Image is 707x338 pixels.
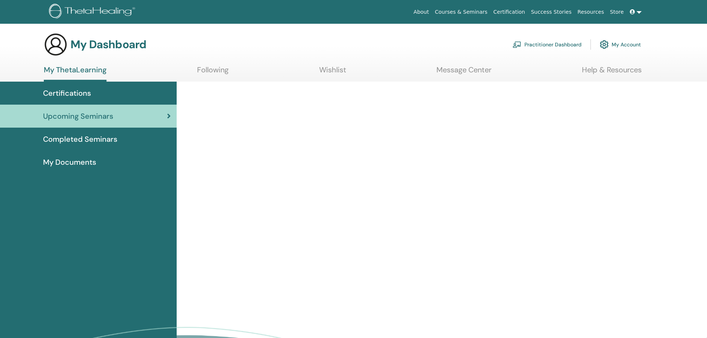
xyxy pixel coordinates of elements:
a: Practitioner Dashboard [513,36,582,53]
span: My Documents [43,157,96,168]
a: Message Center [436,65,491,80]
span: Upcoming Seminars [43,111,113,122]
span: Completed Seminars [43,134,117,145]
a: Wishlist [319,65,346,80]
a: Store [607,5,627,19]
img: chalkboard-teacher.svg [513,41,521,48]
h3: My Dashboard [71,38,146,51]
a: About [410,5,432,19]
a: Resources [575,5,607,19]
a: Help & Resources [582,65,642,80]
a: Success Stories [528,5,575,19]
img: cog.svg [600,38,609,51]
a: Following [197,65,229,80]
img: logo.png [49,4,138,20]
img: generic-user-icon.jpg [44,33,68,56]
a: My Account [600,36,641,53]
a: Certification [490,5,528,19]
a: My ThetaLearning [44,65,107,82]
a: Courses & Seminars [432,5,491,19]
span: Certifications [43,88,91,99]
